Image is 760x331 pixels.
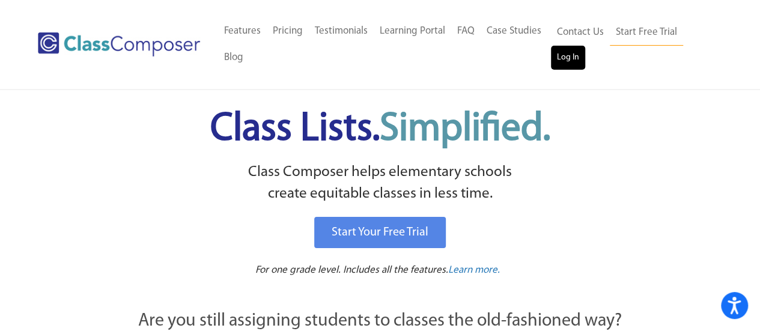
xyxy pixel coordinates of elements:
a: Case Studies [481,18,547,44]
span: Class Lists. [210,110,550,149]
a: Testimonials [309,18,374,44]
span: Learn more. [448,265,500,275]
a: Pricing [267,18,309,44]
span: Start Your Free Trial [332,226,428,238]
a: FAQ [451,18,481,44]
img: Class Composer [38,32,200,56]
a: Start Your Free Trial [314,217,446,248]
a: Features [218,18,267,44]
a: Learning Portal [374,18,451,44]
a: Log In [551,46,585,70]
nav: Header Menu [551,19,713,70]
nav: Header Menu [218,18,551,71]
a: Blog [218,44,249,71]
a: Contact Us [551,19,610,46]
a: Learn more. [448,263,500,278]
span: Simplified. [380,110,550,149]
p: Class Composer helps elementary schools create equitable classes in less time. [72,162,689,205]
span: For one grade level. Includes all the features. [255,265,448,275]
a: Start Free Trial [610,19,683,46]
